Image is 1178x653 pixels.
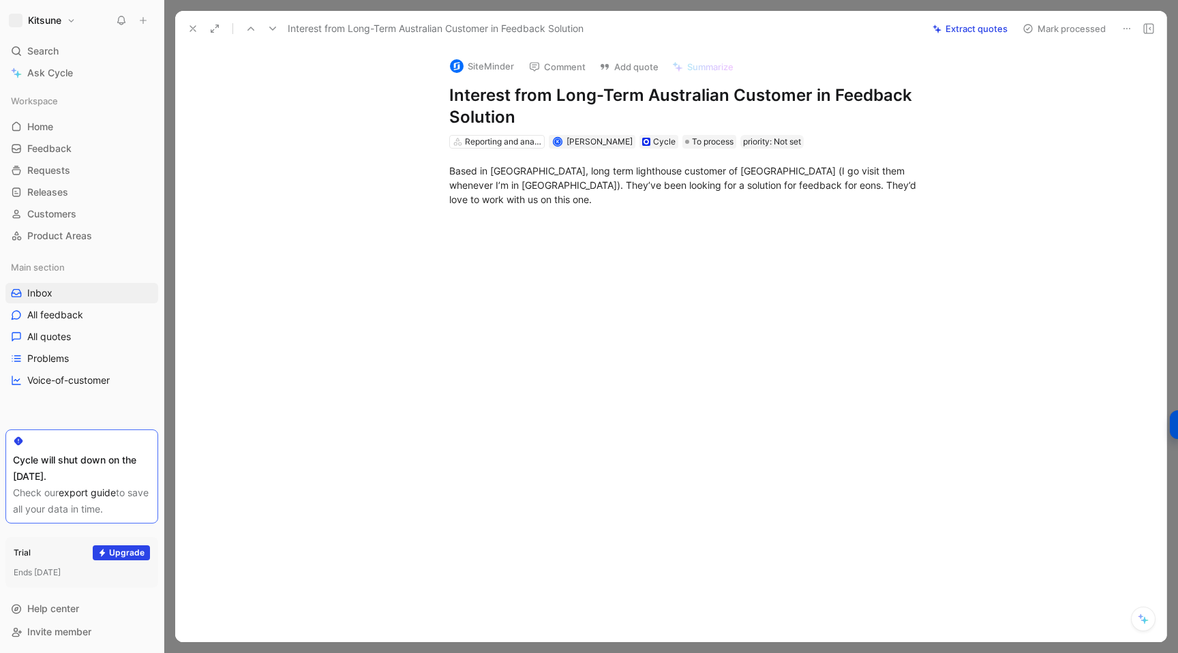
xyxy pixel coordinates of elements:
[27,330,71,344] span: All quotes
[5,305,158,325] a: All feedback
[449,85,921,128] h1: Interest from Long-Term Australian Customer in Feedback Solution
[27,207,76,221] span: Customers
[5,370,158,391] a: Voice-of-customer
[13,485,151,517] div: Check our to save all your data in time.
[27,65,73,81] span: Ask Cycle
[5,226,158,246] a: Product Areas
[14,566,150,579] div: Ends [DATE]
[523,57,592,76] button: Comment
[27,185,68,199] span: Releases
[288,20,584,37] span: Interest from Long-Term Australian Customer in Feedback Solution
[27,626,91,637] span: Invite member
[5,182,158,202] a: Releases
[554,138,561,146] div: K
[5,91,158,111] div: Workspace
[692,135,734,149] span: To process
[449,165,919,205] span: Based in [GEOGRAPHIC_DATA], long term lighthouse customer of [GEOGRAPHIC_DATA] (I go visit them w...
[27,352,69,365] span: Problems
[5,283,158,303] a: Inbox
[1016,19,1112,38] button: Mark processed
[59,487,116,498] a: export guide
[465,135,541,149] div: Reporting and analytics
[11,260,65,274] span: Main section
[5,326,158,347] a: All quotes
[27,603,79,614] span: Help center
[5,348,158,369] a: Problems
[5,204,158,224] a: Customers
[14,546,31,560] div: Trial
[444,56,520,76] button: logoSiteMinder
[27,43,59,59] span: Search
[5,622,158,642] div: Invite member
[93,545,150,560] button: Upgrade
[28,14,61,27] h1: Kitsune
[593,57,665,76] button: Add quote
[682,135,736,149] div: To process
[5,257,158,391] div: Main sectionInboxAll feedbackAll quotesProblemsVoice-of-customer
[27,120,53,134] span: Home
[450,59,464,73] img: logo
[5,257,158,277] div: Main section
[27,286,52,300] span: Inbox
[27,374,110,387] span: Voice-of-customer
[27,164,70,177] span: Requests
[5,41,158,61] div: Search
[27,308,83,322] span: All feedback
[5,160,158,181] a: Requests
[5,598,158,619] div: Help center
[666,57,740,76] button: Summarize
[11,94,58,108] span: Workspace
[5,11,79,30] button: Kitsune
[5,138,158,159] a: Feedback
[27,142,72,155] span: Feedback
[740,135,804,149] button: priority: Not set
[653,135,676,149] div: Cycle
[13,452,151,485] div: Cycle will shut down on the [DATE].
[5,117,158,137] a: Home
[567,136,633,147] span: [PERSON_NAME]
[5,63,158,83] a: Ask Cycle
[926,19,1014,38] button: Extract quotes
[27,229,92,243] span: Product Areas
[687,61,734,73] span: Summarize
